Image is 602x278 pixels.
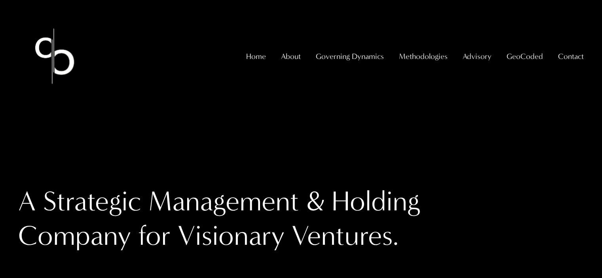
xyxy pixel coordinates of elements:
[281,49,301,64] a: folder dropdown
[558,49,584,63] span: Contact
[399,49,448,64] a: folder dropdown
[507,49,543,63] span: GeoCoded
[463,49,492,63] span: Advisory
[463,49,492,64] a: folder dropdown
[558,49,584,64] a: folder dropdown
[316,49,384,64] a: folder dropdown
[18,20,91,93] img: Christopher Sanchez &amp; Co.
[18,184,442,253] h1: A Strategic Management & Holding Company for Visionary Ventures.
[281,49,301,63] span: About
[246,49,266,64] a: Home
[316,49,384,63] span: Governing Dynamics
[399,49,448,63] span: Methodologies
[507,49,543,64] a: folder dropdown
